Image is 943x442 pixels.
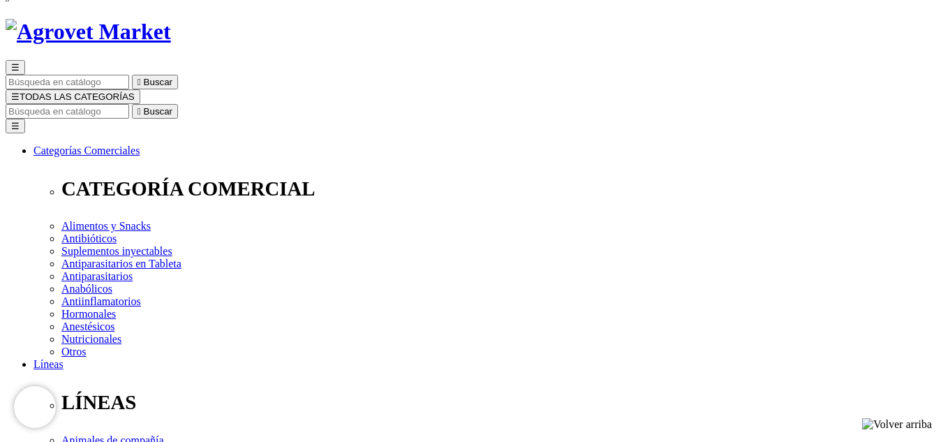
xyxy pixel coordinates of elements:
[6,19,171,45] img: Agrovet Market
[61,346,87,358] a: Otros
[61,283,112,295] a: Anabólicos
[11,91,20,102] span: ☰
[34,358,64,370] a: Líneas
[14,386,56,428] iframe: Brevo live chat
[34,145,140,156] a: Categorías Comerciales
[61,295,141,307] a: Antiinflamatorios
[61,233,117,244] a: Antibióticos
[61,308,116,320] a: Hormonales
[862,418,932,431] img: Volver arriba
[6,89,140,104] button: ☰TODAS LAS CATEGORÍAS
[6,119,25,133] button: ☰
[6,60,25,75] button: ☰
[6,75,129,89] input: Buscar
[61,333,121,345] a: Nutricionales
[11,62,20,73] span: ☰
[61,258,181,270] a: Antiparasitarios en Tableta
[144,77,172,87] span: Buscar
[61,270,133,282] a: Antiparasitarios
[132,104,178,119] button:  Buscar
[144,106,172,117] span: Buscar
[138,77,141,87] i: 
[6,104,129,119] input: Buscar
[61,391,937,414] p: LÍNEAS
[61,245,172,257] a: Suplementos inyectables
[61,321,114,332] a: Anestésicos
[138,106,141,117] i: 
[61,220,151,232] a: Alimentos y Snacks
[61,177,937,200] p: CATEGORÍA COMERCIAL
[132,75,178,89] button:  Buscar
